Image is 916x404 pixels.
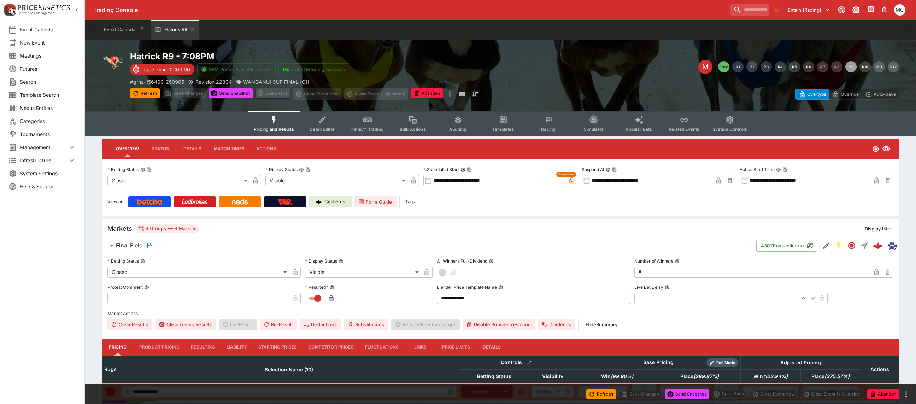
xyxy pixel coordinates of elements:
p: Display Status [265,166,298,172]
th: Actions [861,356,899,383]
button: Betting StatusCopy To Clipboard [140,167,145,172]
span: Search [20,78,76,86]
button: Display filter [861,223,896,234]
button: Send Snapshot [209,88,253,98]
div: Visible [305,267,421,278]
span: Help & Support [20,183,76,190]
button: Copy To Clipboard [467,167,472,172]
button: SGM Enabled [833,239,845,252]
em: ( 299.87 %) [693,372,719,381]
span: Detail Editor [310,127,335,132]
p: All Winners Full-Dividend [437,258,487,264]
button: R4 [775,61,786,72]
button: Resulted? [329,285,334,290]
button: Actual Start TimeCopy To Clipboard [776,167,781,172]
span: Event Calendar [20,26,76,33]
div: Show/hide Price Roll mode configuration. [706,358,738,367]
button: Overtype [795,89,829,100]
p: Number of Winners [634,258,673,264]
button: All Winners Full-Dividend [489,259,494,264]
button: R9 [845,61,857,72]
span: Simulator [584,127,604,132]
svg: Visible [882,145,891,153]
button: Auto-Save [862,89,899,100]
label: View on : [107,196,125,207]
button: Bulk edit [525,358,534,367]
button: R10 [859,61,871,72]
img: Neds [232,199,248,205]
button: Copy To Clipboard [612,167,617,172]
button: Deductions [300,319,341,330]
p: Override [841,90,859,98]
img: Cerberus [316,199,322,205]
button: Suspend AtCopy To Clipboard [606,167,611,172]
button: Blender Price Template Name [498,285,503,290]
a: Form Guide [354,196,397,207]
span: Related Events [669,127,699,132]
button: Edit Detail [820,239,833,252]
a: Cerberus [309,196,352,207]
p: Display Status [305,258,337,264]
label: Market Actions [107,308,893,319]
span: Pricing and Results [254,127,294,132]
button: Select Tenant [783,4,834,16]
p: Suspend At [582,166,604,172]
button: Abandon [867,389,899,399]
div: 48ca6ff7-fde9-41d6-9389-f70e7e36cedd [873,241,883,251]
img: PriceKinetics Logo [2,3,16,17]
span: Auditing [449,127,466,132]
th: Adjusted Pricing [740,356,861,369]
img: jetbet-logo.svg [282,66,289,73]
button: R6 [803,61,814,72]
div: Base Pricing [640,358,676,367]
img: greyhound_racing.png [102,51,124,74]
img: grnz [888,242,896,250]
button: Substitutions [344,319,388,330]
button: SRM Prices Available (Top4) [197,63,276,75]
button: R8 [831,61,842,72]
span: InPlay™ Trading [351,127,384,132]
span: Infrastructure [20,157,67,164]
button: 4301Transaction(s) [756,240,817,252]
div: split button [712,389,747,399]
p: Auto-Save [874,90,896,98]
button: Closed [845,239,858,252]
button: Abandon [411,88,443,98]
span: Visibility [534,372,571,381]
button: Jetbet Meeting Available [278,63,350,75]
button: Resulting [185,339,221,356]
div: 4 Groups 4 Markets [138,224,196,233]
button: Protest Comment [144,285,149,290]
p: Copy To Clipboard [130,78,184,86]
button: R1 [732,61,744,72]
img: Ladbrokes [182,199,207,205]
nav: pagination navigation [718,61,899,72]
button: Overview [110,140,145,157]
button: R2 [746,61,758,72]
th: Controls [459,356,576,369]
button: Dividends [538,319,575,330]
button: Pricing [102,339,134,356]
span: Categories [20,117,76,125]
p: Betting Status [107,258,139,264]
button: Copy To Clipboard [305,167,310,172]
span: System Settings [20,170,76,177]
span: Mark an event as closed and abandoned. [411,89,443,96]
button: SMM [718,61,729,72]
span: Place(375.57%) [804,372,857,381]
div: Edit Meeting [698,60,712,74]
button: Links [405,339,436,356]
em: ( 99.90 %) [611,372,633,381]
button: Toggle light/dark mode [850,4,862,16]
button: Scheduled StartCopy To Clipboard [460,167,465,172]
span: Popular Bets [626,127,652,132]
h6: Final Field [116,242,143,249]
p: Betting Status [107,166,139,172]
span: Un-Result [219,319,257,330]
span: Roll Mode [714,360,738,366]
button: R12 [888,61,899,72]
span: Futures [20,65,76,72]
button: Re-Result [260,319,297,330]
input: search [730,4,769,16]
